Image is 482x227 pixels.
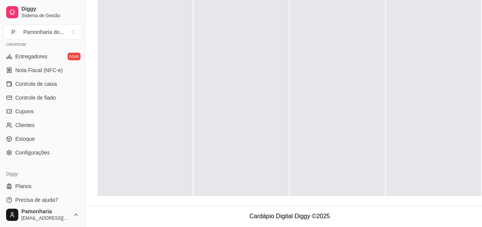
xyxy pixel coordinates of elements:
span: Clientes [15,121,35,129]
a: DiggySistema de Gestão [3,3,82,21]
span: Sistema de Gestão [21,13,79,19]
a: Controle de fiado [3,92,82,104]
a: Precisa de ajuda? [3,194,82,206]
button: Select a team [3,24,82,40]
a: Clientes [3,119,82,131]
a: Entregadoresnovo [3,50,82,63]
span: Configurações [15,149,50,156]
span: Controle de fiado [15,94,56,101]
span: Cupons [15,108,34,115]
span: Controle de caixa [15,80,57,88]
a: Configurações [3,147,82,159]
div: Diggy [3,168,82,180]
button: Pamonharia[EMAIL_ADDRESS][DOMAIN_NAME] [3,206,82,224]
span: Diggy [21,6,79,13]
a: Planos [3,180,82,192]
span: Planos [15,182,32,190]
span: Entregadores [15,53,47,60]
a: Nota Fiscal (NFC-e) [3,64,82,76]
span: [EMAIL_ADDRESS][DOMAIN_NAME] [21,215,70,221]
span: P [10,28,17,36]
div: Pamonharia do ... [23,28,64,36]
div: Gerenciar [3,38,82,50]
a: Controle de caixa [3,78,82,90]
span: Pamonharia [21,208,70,215]
a: Estoque [3,133,82,145]
span: Estoque [15,135,35,143]
span: Precisa de ajuda? [15,196,58,204]
span: Nota Fiscal (NFC-e) [15,66,63,74]
a: Cupons [3,105,82,118]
